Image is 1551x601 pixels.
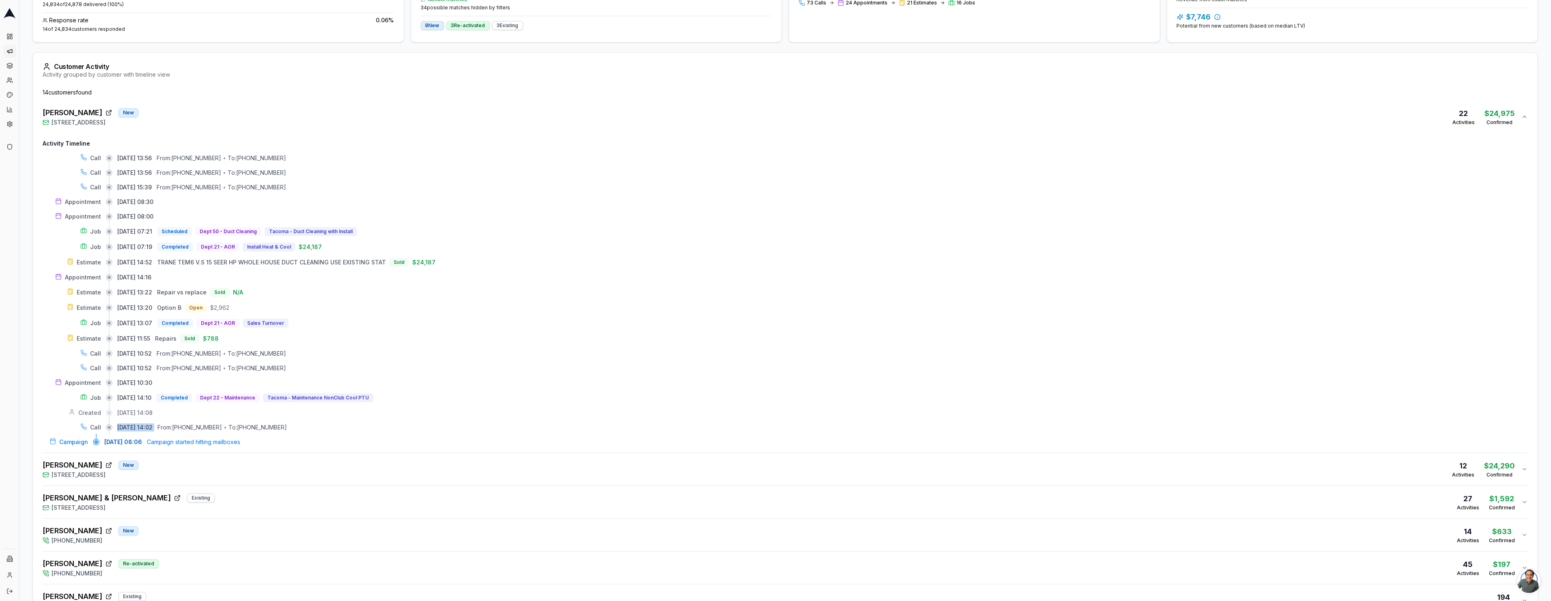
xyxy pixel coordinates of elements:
span: [STREET_ADDRESS] [52,504,106,512]
span: $2,962 [210,304,229,312]
div: • [223,169,226,177]
div: From: [PHONE_NUMBER] [157,364,221,372]
div: From: [PHONE_NUMBER] [157,423,222,431]
span: [DATE] 14:16 [117,273,151,281]
button: Dept 22 - Maintenance [196,393,260,402]
div: From: [PHONE_NUMBER] [157,169,221,177]
div: 27 [1457,493,1479,504]
span: [DATE] 10:52 [117,350,152,358]
span: [PHONE_NUMBER] [52,537,102,545]
div: New [118,461,138,470]
span: [PERSON_NAME] [43,459,102,471]
button: Tacoma - Maintenance NonClub Cool PTU [263,393,373,402]
div: Confirmed [1484,472,1515,478]
div: $1,592 [1489,493,1515,504]
button: Completed [156,393,192,402]
span: Job [90,243,101,251]
div: 14 customer s found [43,88,1528,97]
button: Dept 50 - Duct Cleaning [195,227,261,236]
button: Log out [3,585,16,598]
span: Call [90,350,101,358]
span: [DATE] 13:56 [117,154,152,162]
span: [PHONE_NUMBER] [52,569,102,577]
span: [DATE] 10:30 [117,379,152,387]
span: [PERSON_NAME] [43,525,102,537]
div: Confirmed [1484,119,1515,126]
button: [PERSON_NAME]New[STREET_ADDRESS]22Activities$24,975Confirmed [43,101,1528,133]
div: To: [PHONE_NUMBER] [228,154,286,162]
button: Completed [157,243,193,251]
span: Appointment [65,273,101,281]
button: Completed [157,319,193,328]
button: Sold [210,288,230,297]
button: Sold [389,258,409,267]
span: [STREET_ADDRESS] [52,471,106,479]
span: Response rate [49,16,88,24]
span: Appointment [65,379,101,387]
p: 24,834 of 24,878 delivered ( 100 %) [43,1,394,8]
span: N/A [233,288,243,296]
span: [DATE] 14:52 [117,258,152,266]
div: 22 [1452,108,1475,119]
span: Call [90,183,101,191]
button: Option B [157,303,181,312]
div: Customer Activity [43,62,1528,71]
div: To: [PHONE_NUMBER] [228,350,286,358]
div: 3 Re-activated [446,21,490,30]
div: Sold [180,334,200,343]
div: 14 [1457,526,1479,537]
div: To: [PHONE_NUMBER] [228,364,286,372]
div: New [118,526,138,535]
span: Job [90,319,101,327]
span: Estimate [77,288,101,296]
div: Confirmed [1489,537,1515,544]
h4: Activity Timeline [43,140,1528,148]
button: [PERSON_NAME]New[STREET_ADDRESS]12Activities$24,290Confirmed [43,453,1528,485]
div: • [223,364,226,372]
div: Re-activated [118,559,159,568]
div: Dept 21 - AOR [196,243,239,251]
button: Repair vs replace [157,288,207,297]
span: $24,187 [299,243,322,251]
div: $24,290 [1484,460,1515,472]
div: • [223,183,226,191]
span: Call [90,364,101,372]
span: [DATE] 10:52 [117,364,152,372]
button: TRANE TEM6 V.S 15 SEER HP WHOLE HOUSE DUCT CLEANING USE EXISTING STAT [157,258,386,267]
span: [DATE] 08:00 [117,212,153,221]
span: TRANE TEM6 V.S 15 SEER HP WHOLE HOUSE DUCT CLEANING USE EXISTING STAT [157,259,386,266]
span: [PERSON_NAME] [43,107,102,118]
div: New [118,108,138,117]
button: [PERSON_NAME]New[PHONE_NUMBER]14Activities$633Confirmed [43,519,1528,551]
div: Confirmed [1489,570,1515,577]
div: From: [PHONE_NUMBER] [157,350,221,358]
span: Campaign started hitting mailboxes [147,438,240,446]
div: Existing [118,592,146,601]
div: Confirmed [1489,504,1515,511]
button: Dept 21 - AOR [196,319,239,328]
span: Job [90,394,101,402]
div: $197 [1489,559,1515,570]
span: [DATE] 08:30 [117,198,153,206]
button: Sales Turnover [243,319,289,328]
span: [DATE] 07:21 [117,228,152,236]
button: Tacoma - Duct Cleaning with Install [265,227,357,236]
div: Activities [1452,472,1474,478]
span: $788 [203,335,219,343]
button: Scheduled [157,227,192,236]
span: Option B [157,304,181,311]
button: Install Heat & Cool [243,243,295,251]
span: Appointment [65,212,101,221]
span: [DATE] 13:56 [117,169,152,177]
div: $7,746 [1177,11,1528,23]
span: Appointment [65,198,101,206]
button: Open [185,303,207,312]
